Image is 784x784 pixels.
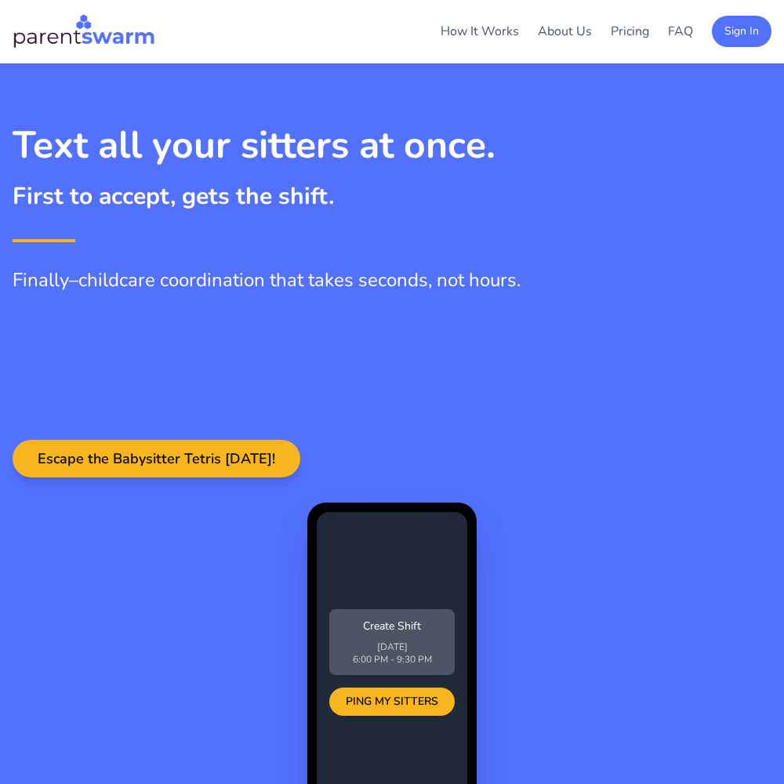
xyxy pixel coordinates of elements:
a: About Us [538,23,592,40]
img: Parentswarm Logo [13,13,155,50]
p: Create Shift [339,619,445,634]
button: Escape the Babysitter Tetris [DATE]! [13,440,300,477]
div: PING MY SITTERS [329,688,455,716]
a: Pricing [611,23,649,40]
a: Sign In [712,22,771,39]
p: [DATE] [339,641,445,653]
a: Escape the Babysitter Tetris [DATE]! [13,451,300,468]
a: How It Works [441,23,519,40]
button: Sign In [712,16,771,47]
a: FAQ [668,23,693,40]
p: 6:00 PM - 9:30 PM [339,653,445,666]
